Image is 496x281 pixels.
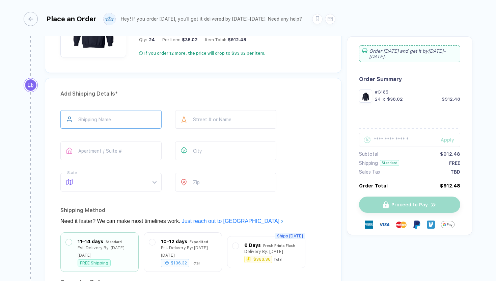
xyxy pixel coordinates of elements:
[365,221,373,229] img: express
[78,244,133,259] div: Est. Delivery By: [DATE]–[DATE]
[190,238,208,246] div: Expedited
[359,76,460,82] div: Order Summary
[359,169,380,175] div: Sales Tax
[442,97,460,102] div: $912.48
[449,160,460,166] div: FREE
[450,169,460,175] div: TBD
[275,233,305,239] span: Ships [DATE]
[147,37,155,42] span: 24
[60,205,326,216] div: Shipping Method
[162,37,198,42] div: Per Item:
[359,183,388,188] div: Order Total
[382,97,386,102] div: x
[387,97,403,102] div: $38.02
[375,97,381,102] div: 24
[263,242,295,249] div: Fresh Prints Flash
[78,259,111,266] div: FREE Shipping
[161,259,189,267] div: $136.32
[244,241,261,249] div: 6 Days
[149,238,217,266] div: 10–12 days ExpeditedEst. Delivery By: [DATE]–[DATE]$136.32Total
[161,244,217,259] div: Est. Delivery By: [DATE]–[DATE]
[180,37,198,42] div: $38.02
[161,238,187,245] div: 10–12 days
[253,257,271,261] div: $363.36
[380,160,399,166] div: Standard
[441,218,454,231] img: GPay
[106,238,122,246] div: Standard
[440,183,460,188] div: $912.48
[226,37,246,42] div: $912.48
[46,15,97,23] div: Place an Order
[440,151,460,157] div: $912.48
[361,91,370,101] img: 1760381849880jqffz_nt_front.png
[232,241,300,263] div: 6 Days Fresh Prints FlashDelivery By: [DATE]$363.36Total
[441,137,460,143] div: Apply
[432,133,460,147] button: Apply
[182,218,284,224] a: Just reach out to [GEOGRAPHIC_DATA]
[191,261,200,265] div: Total
[427,221,435,229] img: Venmo
[396,219,407,230] img: master-card
[359,160,378,166] div: Shipping
[144,51,265,56] div: If you order 12 more, the price will drop to $33.92 per item.
[139,37,155,42] div: Qty:
[359,151,378,157] div: Subtotal
[205,37,246,42] div: Item Total:
[104,13,115,25] img: user profile
[60,88,326,99] div: Add Shipping Details
[274,257,282,261] div: Total
[413,221,421,229] img: Paypal
[359,45,460,62] div: Order [DATE] and get it by [DATE]–[DATE] .
[66,238,133,266] div: 11–14 days StandardEst. Delivery By: [DATE]–[DATE]FREE Shipping
[60,216,326,227] div: Need it faster? We can make most timelines work.
[244,248,283,255] div: Delivery By: [DATE]
[78,238,103,245] div: 11–14 days
[121,16,302,22] div: Hey! If you order [DATE], you'll get it delivered by [DATE]–[DATE]. Need any help?
[375,90,460,95] div: #G185
[379,219,390,230] img: visa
